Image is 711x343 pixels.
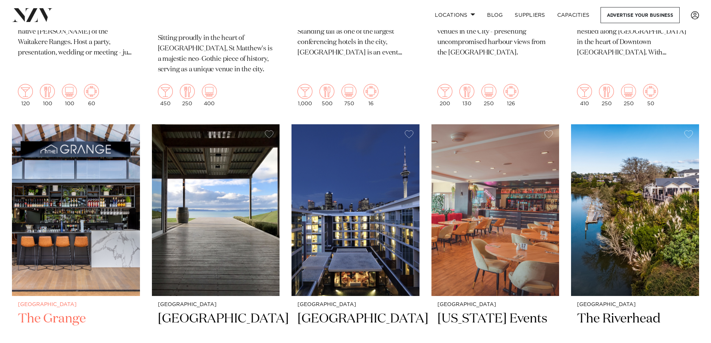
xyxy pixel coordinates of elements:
img: dining.png [180,84,195,99]
div: 60 [84,84,99,106]
img: cocktail.png [18,84,33,99]
small: [GEOGRAPHIC_DATA] [158,302,274,308]
img: Sofitel Auckland Viaduct Harbour hotel venue [291,124,420,296]
img: meeting.png [503,84,518,99]
a: BLOG [481,7,509,23]
img: Dining area at Texas Events in Auckland [431,124,559,296]
div: 200 [437,84,452,106]
div: 250 [599,84,614,106]
p: Wharfside is a versatile, modern venue nestled along [GEOGRAPHIC_DATA] in the heart of Downtown [... [577,17,693,59]
div: 500 [319,84,334,106]
img: cocktail.png [577,84,592,99]
a: SUPPLIERS [509,7,551,23]
img: cocktail.png [158,84,173,99]
img: meeting.png [643,84,658,99]
div: 250 [481,84,496,106]
div: 410 [577,84,592,106]
a: Locations [429,7,481,23]
img: meeting.png [84,84,99,99]
img: nzv-logo.png [12,8,53,22]
img: dining.png [40,84,55,99]
p: A uniquely NZ venue nestled in the native [PERSON_NAME] of the Waitakere Ranges. Host a party, pr... [18,17,134,59]
div: 400 [202,84,217,106]
a: Advertise your business [601,7,680,23]
img: theatre.png [481,84,496,99]
div: 50 [643,84,658,106]
small: [GEOGRAPHIC_DATA] [437,302,553,308]
img: cocktail.png [437,84,452,99]
small: [GEOGRAPHIC_DATA] [18,302,134,308]
div: 130 [459,84,474,106]
div: 750 [342,84,356,106]
small: [GEOGRAPHIC_DATA] [297,302,414,308]
a: Capacities [551,7,596,23]
div: 16 [364,84,378,106]
img: dining.png [599,84,614,99]
div: 450 [158,84,173,106]
p: OUR WORLD IS YOUR PLAYGROUND Standing tall as one of the largest conferencing hotels in the city,... [297,17,414,59]
div: 126 [503,84,518,106]
div: 120 [18,84,33,106]
img: theatre.png [621,84,636,99]
div: 100 [62,84,77,106]
img: theatre.png [62,84,77,99]
div: 250 [180,84,195,106]
div: 250 [621,84,636,106]
img: cocktail.png [297,84,312,99]
img: theatre.png [202,84,217,99]
div: 100 [40,84,55,106]
img: theatre.png [342,84,356,99]
img: dining.png [319,84,334,99]
img: meeting.png [364,84,378,99]
small: [GEOGRAPHIC_DATA] [577,302,693,308]
div: 1,000 [297,84,312,106]
img: dining.png [459,84,474,99]
p: Rydges is one of the most breathtaking venues in the City - presenting uncompromised harbour view... [437,17,553,59]
p: Sitting proudly in the heart of [GEOGRAPHIC_DATA], St Matthew's is a majestic neo-Gothic piece of... [158,33,274,75]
